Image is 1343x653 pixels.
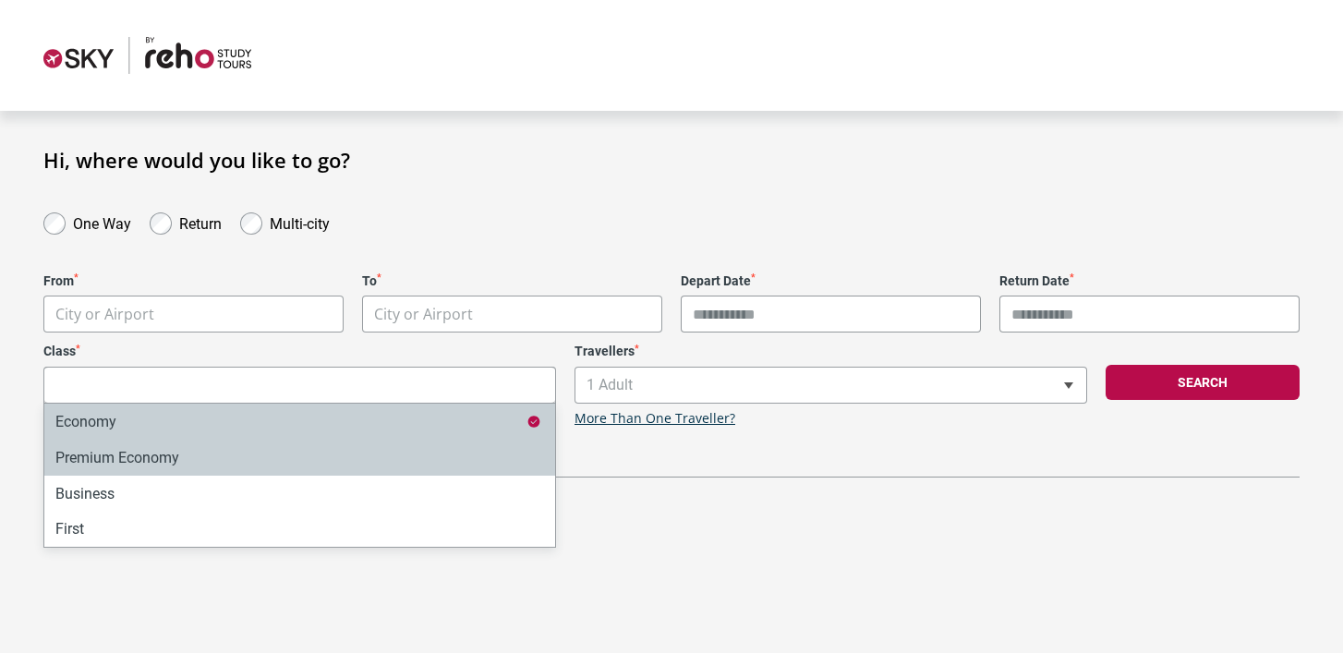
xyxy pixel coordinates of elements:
span: City or Airport [374,304,473,324]
label: Return Date [999,273,1300,289]
p: Business [55,485,115,502]
span: City or Airport [362,296,662,333]
span: Economy [43,367,556,404]
span: 1 Adult [575,368,1086,403]
span: City or Airport [44,296,343,333]
h1: Hi, where would you like to go? [43,148,1300,172]
label: Return [179,211,222,233]
a: More Than One Traveller? [575,411,735,427]
span: City or Airport [55,304,154,324]
span: City or Airport [363,296,661,333]
p: First [55,520,84,538]
p: Economy [55,413,116,430]
button: Search [1106,365,1300,400]
span: City or Airport [43,296,344,333]
label: To [362,273,662,289]
label: From [43,273,344,289]
label: Multi-city [270,211,330,233]
label: Travellers [575,344,1087,359]
input: Search [44,367,555,404]
span: 1 Adult [575,367,1087,404]
label: One Way [73,211,131,233]
label: Depart Date [681,273,981,289]
p: Premium Economy [55,449,179,466]
label: Class [43,344,556,359]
